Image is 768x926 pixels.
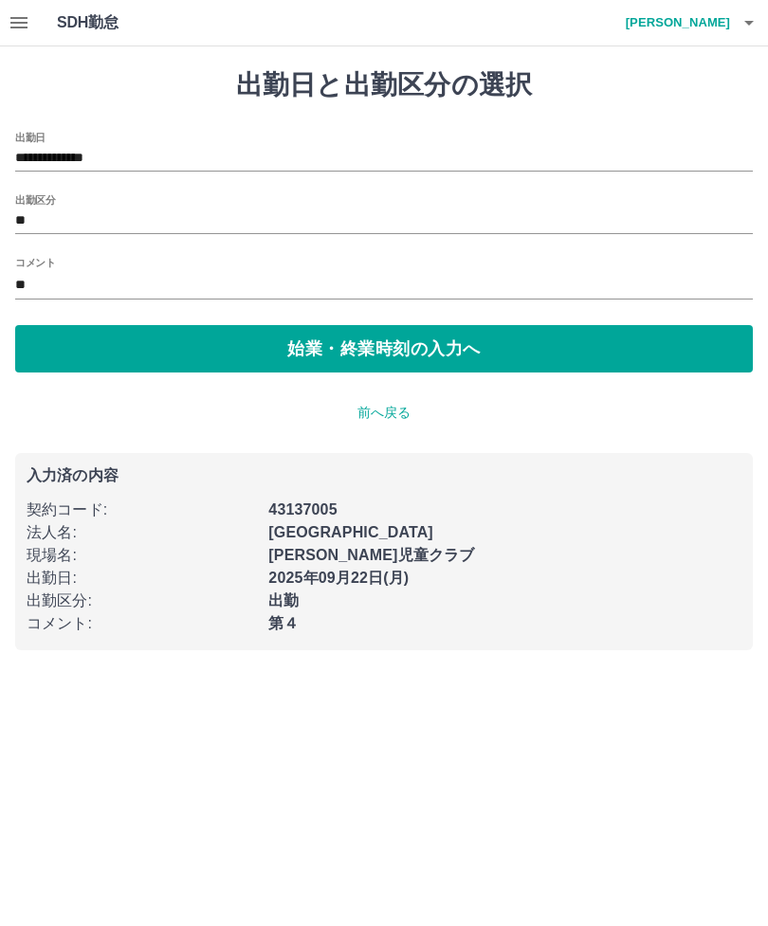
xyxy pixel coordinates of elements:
p: 出勤区分 : [27,590,257,612]
p: 出勤日 : [27,567,257,590]
label: 出勤区分 [15,192,55,207]
button: 始業・終業時刻の入力へ [15,325,753,372]
b: 第４ [268,615,299,631]
label: コメント [15,255,55,269]
b: [GEOGRAPHIC_DATA] [268,524,433,540]
p: 入力済の内容 [27,468,741,483]
p: 現場名 : [27,544,257,567]
b: 出勤 [268,592,299,608]
p: 前へ戻る [15,403,753,423]
b: 43137005 [268,501,337,517]
p: コメント : [27,612,257,635]
h1: 出勤日と出勤区分の選択 [15,69,753,101]
p: 法人名 : [27,521,257,544]
b: 2025年09月22日(月) [268,570,409,586]
label: 出勤日 [15,130,46,144]
p: 契約コード : [27,499,257,521]
b: [PERSON_NAME]児童クラブ [268,547,474,563]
